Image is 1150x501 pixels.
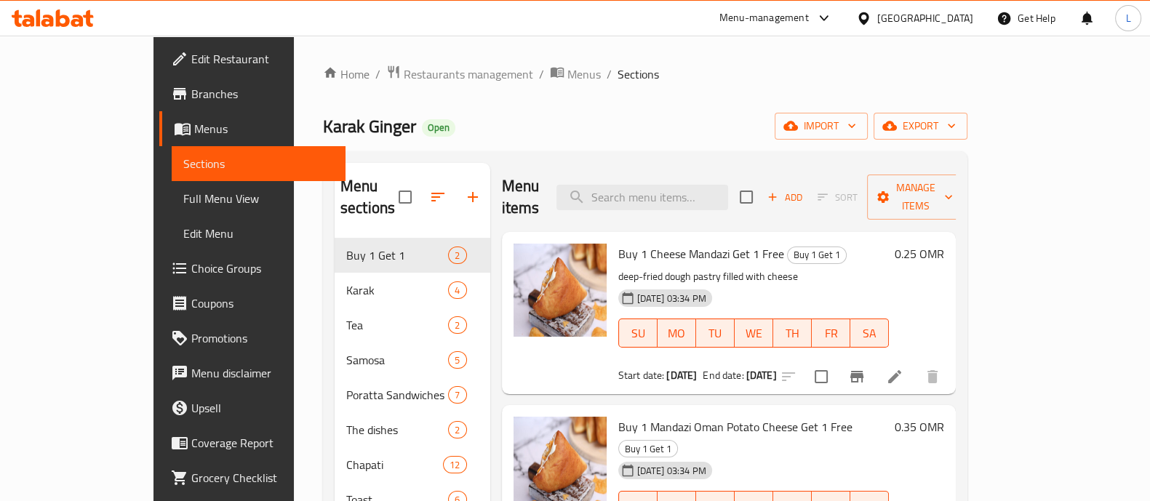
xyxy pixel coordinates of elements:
[340,175,399,219] h2: Menu sections
[346,421,448,438] span: The dishes
[420,180,455,215] span: Sort sections
[448,316,466,334] div: items
[444,458,466,472] span: 12
[191,260,334,277] span: Choice Groups
[346,316,448,334] div: Tea
[335,308,490,342] div: Tea2
[773,318,812,348] button: TH
[775,113,868,140] button: import
[191,364,334,382] span: Menu disclaimer
[194,120,334,137] span: Menus
[183,225,334,242] span: Edit Menu
[172,146,346,181] a: Sections
[619,441,677,457] span: Buy 1 Get 1
[335,377,490,412] div: Poratta Sandwiches7
[191,85,334,103] span: Branches
[514,244,607,337] img: Buy 1 Cheese Mandazi Get 1 Free
[191,434,334,452] span: Coverage Report
[422,121,455,134] span: Open
[159,286,346,321] a: Coupons
[346,456,443,473] div: Chapati
[658,318,696,348] button: MO
[818,323,844,344] span: FR
[839,359,874,394] button: Branch-specific-item
[556,185,728,210] input: search
[567,65,601,83] span: Menus
[159,425,346,460] a: Coverage Report
[191,50,334,68] span: Edit Restaurant
[448,386,466,404] div: items
[335,412,490,447] div: The dishes2
[191,469,334,486] span: Grocery Checklist
[550,65,601,84] a: Menus
[879,179,953,215] span: Manage items
[455,180,490,215] button: Add section
[172,216,346,251] a: Edit Menu
[346,386,448,404] span: Poratta Sandwiches
[702,323,729,344] span: TU
[806,361,836,392] span: Select to update
[696,318,735,348] button: TU
[346,247,448,264] div: Buy 1 Get 1
[183,190,334,207] span: Full Menu View
[386,65,533,84] a: Restaurants management
[877,10,973,26] div: [GEOGRAPHIC_DATA]
[874,113,967,140] button: export
[663,323,690,344] span: MO
[159,76,346,111] a: Branches
[746,366,777,385] b: [DATE]
[449,318,466,332] span: 2
[448,281,466,299] div: items
[172,181,346,216] a: Full Menu View
[448,421,466,438] div: items
[539,65,544,83] li: /
[502,175,540,219] h2: Menu items
[323,65,370,83] a: Home
[850,318,889,348] button: SA
[762,186,808,209] button: Add
[159,321,346,356] a: Promotions
[159,111,346,146] a: Menus
[735,318,773,348] button: WE
[346,351,448,369] span: Samosa
[422,119,455,137] div: Open
[390,182,420,212] span: Select all sections
[448,351,466,369] div: items
[631,292,712,305] span: [DATE] 03:34 PM
[915,359,950,394] button: delete
[404,65,533,83] span: Restaurants management
[346,281,448,299] span: Karak
[159,460,346,495] a: Grocery Checklist
[666,366,697,385] b: [DATE]
[779,323,806,344] span: TH
[449,353,466,367] span: 5
[703,366,743,385] span: End date:
[448,247,466,264] div: items
[618,65,659,83] span: Sections
[159,41,346,76] a: Edit Restaurant
[895,244,944,264] h6: 0.25 OMR
[159,390,346,425] a: Upsell
[808,186,867,209] span: Select section first
[867,175,965,220] button: Manage items
[449,423,466,437] span: 2
[449,388,466,402] span: 7
[762,186,808,209] span: Add item
[183,155,334,172] span: Sections
[618,268,890,286] p: deep-fried dough pastry filled with cheese
[856,323,883,344] span: SA
[335,238,490,273] div: Buy 1 Get 12
[191,329,334,347] span: Promotions
[443,456,466,473] div: items
[607,65,612,83] li: /
[618,243,784,265] span: Buy 1 Cheese Mandazi Get 1 Free
[812,318,850,348] button: FR
[885,117,956,135] span: export
[375,65,380,83] li: /
[323,65,967,84] nav: breadcrumb
[731,182,762,212] span: Select section
[335,342,490,377] div: Samosa5
[1125,10,1130,26] span: L
[449,249,466,262] span: 2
